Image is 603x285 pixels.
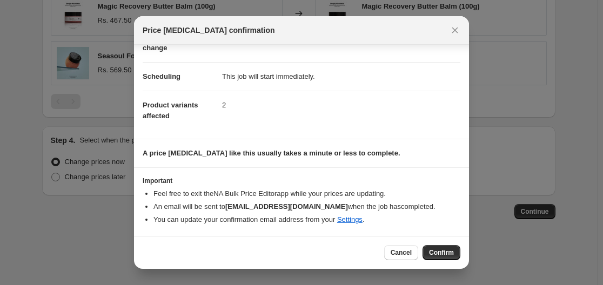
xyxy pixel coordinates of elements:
[222,62,460,91] dd: This job will start immediately.
[153,201,460,212] li: An email will be sent to when the job has completed .
[153,214,460,225] li: You can update your confirmation email address from your .
[423,245,460,260] button: Confirm
[222,91,460,119] dd: 2
[153,188,460,199] li: Feel free to exit the NA Bulk Price Editor app while your prices are updating.
[337,215,363,223] a: Settings
[143,149,400,157] b: A price [MEDICAL_DATA] like this usually takes a minute or less to complete.
[143,101,198,120] span: Product variants affected
[384,245,418,260] button: Cancel
[143,72,180,80] span: Scheduling
[143,25,275,36] span: Price [MEDICAL_DATA] confirmation
[429,248,454,257] span: Confirm
[447,23,463,38] button: Close
[225,202,348,211] b: [EMAIL_ADDRESS][DOMAIN_NAME]
[391,248,412,257] span: Cancel
[143,177,460,185] h3: Important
